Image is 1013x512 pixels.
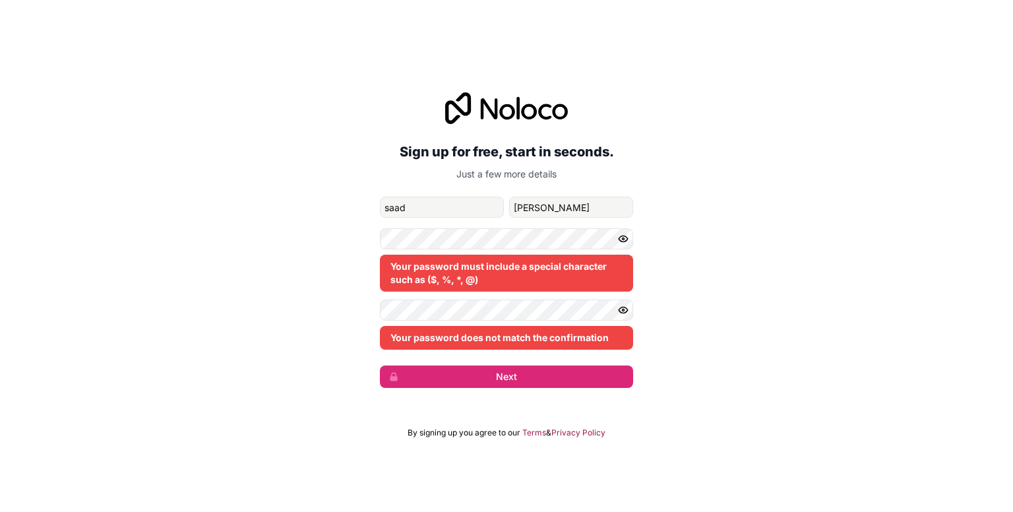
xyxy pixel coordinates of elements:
span: By signing up you agree to our [408,428,520,438]
h2: Sign up for free, start in seconds. [380,140,633,164]
p: Just a few more details [380,168,633,181]
input: family-name [509,197,633,218]
a: Privacy Policy [551,428,605,438]
div: Your password does not match the confirmation [380,326,633,350]
div: Your password must include a special character such as ($, %, *, @) [380,255,633,292]
input: Password [380,228,633,249]
input: given-name [380,197,504,218]
span: & [546,428,551,438]
button: Next [380,366,633,388]
input: Confirm password [380,300,633,321]
a: Terms [522,428,546,438]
